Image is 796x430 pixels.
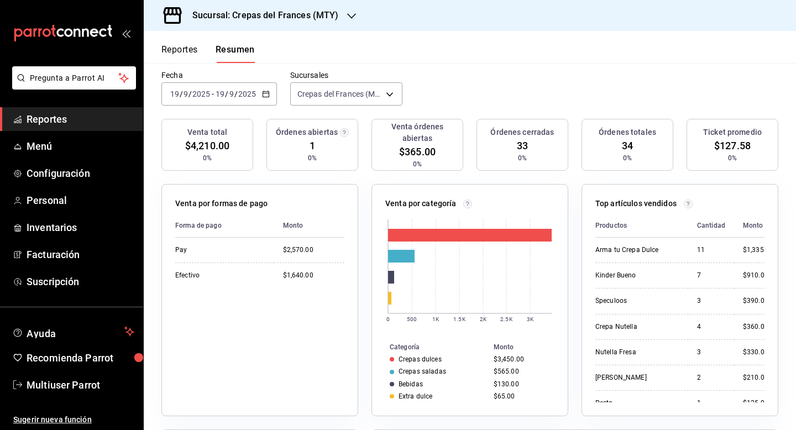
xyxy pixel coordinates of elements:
[27,350,134,365] span: Recomienda Parrot
[480,316,487,322] text: 2K
[122,29,130,38] button: open_drawer_menu
[714,138,751,153] span: $127.58
[308,153,317,163] span: 0%
[697,296,725,306] div: 3
[595,322,679,332] div: Crepa Nutella
[27,166,134,181] span: Configuración
[399,368,446,375] div: Crepas saladas
[622,138,633,153] span: 34
[184,9,338,22] h3: Sucursal: Crepas del Frances (MTY)
[274,214,344,238] th: Monto
[183,90,188,98] input: --
[27,325,120,338] span: Ayuda
[13,414,134,426] span: Sugerir nueva función
[276,127,338,138] h3: Órdenes abiertas
[489,341,568,353] th: Monto
[697,245,725,255] div: 11
[595,198,677,209] p: Top artículos vendidos
[175,271,265,280] div: Efectivo
[185,138,229,153] span: $4,210.00
[494,392,550,400] div: $65.00
[161,44,255,63] div: navigation tabs
[407,316,417,322] text: 500
[734,214,773,238] th: Monto
[27,139,134,154] span: Menú
[527,316,534,322] text: 3K
[283,245,344,255] div: $2,570.00
[283,271,344,280] div: $1,640.00
[697,398,725,408] div: 1
[27,193,134,208] span: Personal
[743,398,773,408] div: $125.00
[688,214,734,238] th: Cantidad
[399,144,436,159] span: $365.00
[494,380,550,388] div: $130.00
[27,247,134,262] span: Facturación
[225,90,228,98] span: /
[494,368,550,375] div: $565.00
[8,80,136,92] a: Pregunta a Parrot AI
[386,316,390,322] text: 0
[743,271,773,280] div: $910.00
[599,127,656,138] h3: Órdenes totales
[623,153,632,163] span: 0%
[432,316,439,322] text: 1K
[203,153,212,163] span: 0%
[595,245,679,255] div: Arma tu Crepa Dulce
[517,138,528,153] span: 33
[238,90,256,98] input: ----
[399,380,423,388] div: Bebidas
[229,90,234,98] input: --
[175,245,265,255] div: Pay
[595,271,679,280] div: Kinder Bueno
[743,373,773,382] div: $210.00
[743,322,773,332] div: $360.00
[212,90,214,98] span: -
[192,90,211,98] input: ----
[290,71,402,79] label: Sucursales
[12,66,136,90] button: Pregunta a Parrot AI
[500,316,512,322] text: 2.5K
[453,316,465,322] text: 1.5K
[187,127,227,138] h3: Venta total
[27,377,134,392] span: Multiuser Parrot
[697,348,725,357] div: 3
[188,90,192,98] span: /
[30,72,119,84] span: Pregunta a Parrot AI
[27,112,134,127] span: Reportes
[27,220,134,235] span: Inventarios
[595,296,679,306] div: Speculoos
[728,153,737,163] span: 0%
[697,271,725,280] div: 7
[399,392,432,400] div: Extra dulce
[161,71,277,79] label: Fecha
[494,355,550,363] div: $3,450.00
[490,127,554,138] h3: Órdenes cerradas
[175,214,274,238] th: Forma de pago
[170,90,180,98] input: --
[372,341,489,353] th: Categoría
[697,322,725,332] div: 4
[595,348,679,357] div: Nutella Fresa
[518,153,527,163] span: 0%
[180,90,183,98] span: /
[595,373,679,382] div: [PERSON_NAME]
[413,159,422,169] span: 0%
[376,121,458,144] h3: Venta órdenes abiertas
[385,198,457,209] p: Venta por categoría
[703,127,762,138] h3: Ticket promedio
[310,138,315,153] span: 1
[697,373,725,382] div: 2
[595,398,679,408] div: Pesto
[743,245,773,255] div: $1,335.00
[161,44,198,63] button: Reportes
[216,44,255,63] button: Resumen
[215,90,225,98] input: --
[297,88,382,99] span: Crepas del Frances (MTY)
[595,214,688,238] th: Productos
[743,296,773,306] div: $390.00
[175,198,268,209] p: Venta por formas de pago
[234,90,238,98] span: /
[399,355,442,363] div: Crepas dulces
[743,348,773,357] div: $330.00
